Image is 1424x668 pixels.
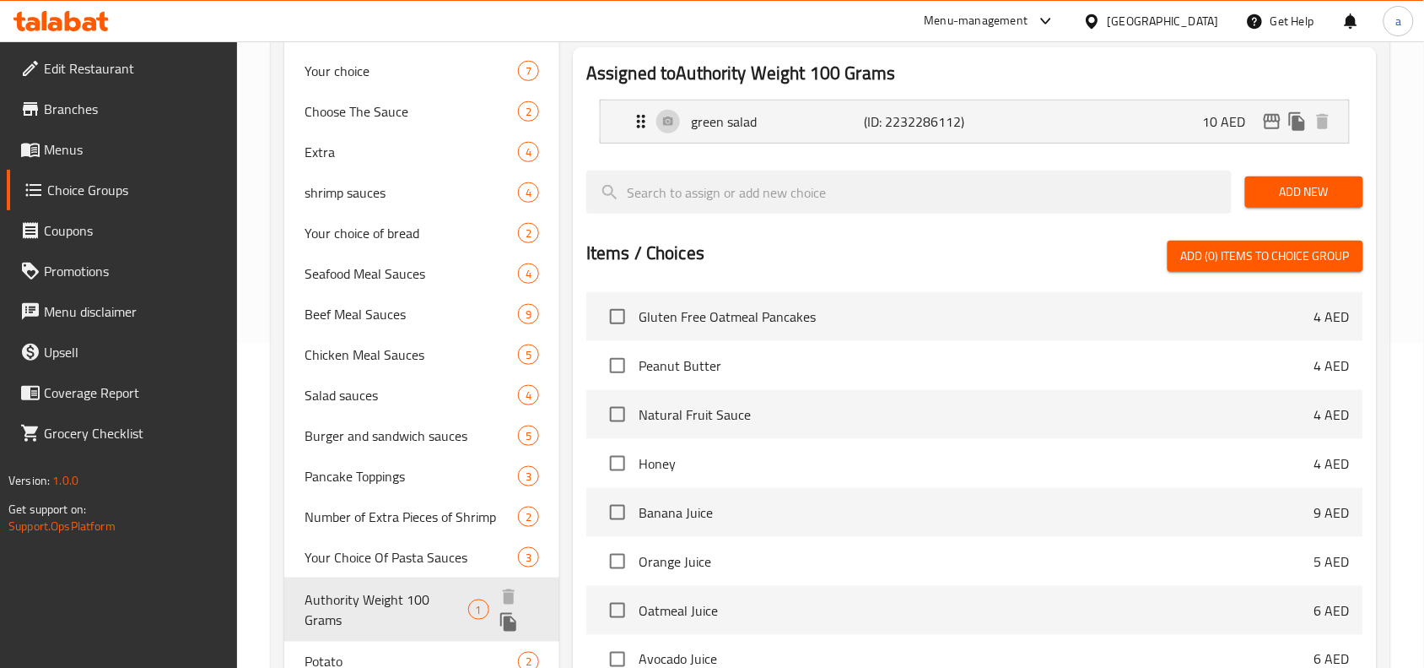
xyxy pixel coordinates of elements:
div: Choices [518,101,539,122]
a: Coupons [7,210,238,251]
span: Menu disclaimer [44,301,224,322]
span: 2 [519,104,538,120]
span: 2 [519,225,538,242]
p: 4 AED [1314,405,1350,425]
span: Natural Fruit Sauce [639,405,1314,425]
div: Seafood Meal Sauces4 [284,253,559,294]
span: 5 [519,347,538,363]
a: Menus [7,129,238,170]
div: Choices [518,182,539,203]
span: Orange Juice [639,551,1314,572]
div: Choices [518,263,539,284]
span: Grocery Checklist [44,423,224,443]
span: 4 [519,144,538,160]
a: Coverage Report [7,372,238,413]
span: Promotions [44,261,224,281]
span: Choice Groups [47,180,224,200]
div: Your choice7 [284,51,559,91]
button: delete [1310,109,1335,134]
span: Banana Juice [639,502,1314,523]
div: Your Choice Of Pasta Sauces3 [284,537,559,578]
div: Authority Weight 100 Grams1deleteduplicate [284,578,559,642]
span: 9 [519,307,538,323]
span: Choose The Sauce [305,101,518,122]
h2: Items / Choices [586,241,704,266]
a: Branches [7,89,238,129]
span: 2 [519,509,538,525]
div: Chicken Meal Sauces5 [284,334,559,375]
span: 4 [519,388,538,404]
div: Menu-management [925,11,1028,31]
span: Select choice [600,593,635,628]
input: search [586,171,1232,214]
a: Support.OpsPlatform [8,515,116,537]
span: 5 [519,428,538,444]
div: Choices [518,507,539,527]
div: Choices [468,600,489,620]
div: Salad sauces4 [284,375,559,415]
div: Burger and sandwich sauces5 [284,415,559,456]
span: Chicken Meal Sauces [305,345,518,365]
span: Get support on: [8,498,86,520]
div: Beef Meal Sauces9 [284,294,559,334]
p: 4 AED [1314,453,1350,474]
span: Your choice of bread [305,223,518,243]
div: Pancake Toppings3 [284,456,559,497]
span: Version: [8,470,50,491]
button: duplicate [1285,109,1310,134]
span: Add New [1259,182,1350,203]
a: Upsell [7,332,238,372]
span: Select choice [600,446,635,481]
span: Honey [639,453,1314,474]
span: Pancake Toppings [305,466,518,486]
a: Edit Restaurant [7,48,238,89]
span: Select choice [600,348,635,383]
span: Burger and sandwich sauces [305,426,518,446]
span: Select choice [600,495,635,530]
span: Extra [305,142,518,162]
span: Your choice [305,61,518,81]
span: 4 [519,185,538,201]
span: Coverage Report [44,383,224,403]
p: 5 AED [1314,551,1350,572]
span: Beef Meal Sauces [305,304,518,324]
div: Your choice of bread2 [284,213,559,253]
div: Choices [518,223,539,243]
div: Number of Extra Pieces of Shrimp2 [284,497,559,537]
span: a [1395,12,1401,30]
span: Salad sauces [305,385,518,405]
button: duplicate [496,610,521,635]
span: shrimp sauces [305,182,518,203]
p: (ID: 2232286112) [864,111,979,132]
div: Choices [518,466,539,486]
span: Gluten Free Oatmeal Pancakes [639,307,1314,327]
h2: Assigned to Authority Weight 100 Grams [586,61,1363,86]
span: Seafood Meal Sauces [305,263,518,284]
div: [GEOGRAPHIC_DATA] [1108,12,1219,30]
span: Your Choice Of Pasta Sauces [305,547,518,568]
div: Choose The Sauce2 [284,91,559,132]
span: Authority Weight 100 Grams [305,589,467,630]
span: Add (0) items to choice group [1181,246,1350,267]
span: Number of Extra Pieces of Shrimp [305,507,518,527]
div: Choices [518,345,539,365]
a: Promotions [7,251,238,291]
button: delete [496,584,521,610]
span: Select choice [600,397,635,432]
a: Menu disclaimer [7,291,238,332]
span: Oatmeal Juice [639,600,1314,621]
p: 4 AED [1314,356,1350,376]
span: Select choice [600,299,635,334]
p: 6 AED [1314,600,1350,621]
button: edit [1259,109,1285,134]
span: Menus [44,139,224,160]
span: 3 [519,550,538,566]
div: Expand [601,100,1349,143]
div: Choices [518,426,539,446]
span: 1.0.0 [52,470,78,491]
span: 1 [469,602,488,618]
a: Choice Groups [7,170,238,210]
div: Extra4 [284,132,559,172]
p: green salad [691,111,864,132]
span: Branches [44,99,224,119]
